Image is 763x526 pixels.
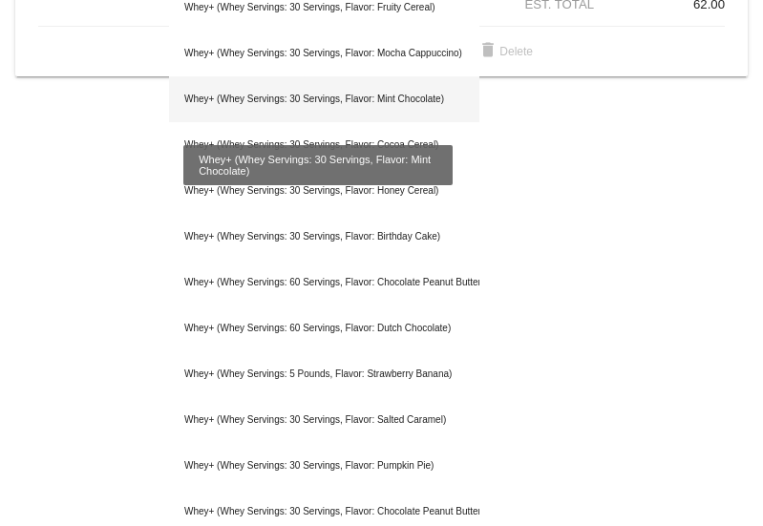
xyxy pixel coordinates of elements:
div: Whey+ (Whey Servings: 30 Servings, Flavor: Salted Caramel) [169,397,479,443]
div: Whey+ (Whey Servings: 30 Servings, Flavor: Pumpkin Pie) [169,443,479,489]
div: Whey+ (Whey Servings: 30 Servings, Flavor: Birthday Cake) [169,214,479,260]
span: Delete [477,45,533,58]
div: Whey+ (Whey Servings: 5 Pounds, Flavor: Strawberry Banana) [169,351,479,397]
div: Whey+ (Whey Servings: 30 Servings, Flavor: Mint Chocolate) [169,76,479,122]
div: Whey+ (Whey Servings: 30 Servings, Flavor: Cocoa Cereal) [169,122,479,168]
mat-icon: delete [477,40,499,63]
div: Whey+ (Whey Servings: 60 Servings, Flavor: Dutch Chocolate) [169,305,479,351]
button: Delete [461,34,548,69]
div: Whey+ (Whey Servings: 30 Servings, Flavor: Honey Cereal) [169,168,479,214]
div: Whey+ (Whey Servings: 60 Servings, Flavor: Chocolate Peanut Butter) [169,260,479,305]
div: Whey+ (Whey Servings: 30 Servings, Flavor: Mocha Cappuccino) [169,31,479,76]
